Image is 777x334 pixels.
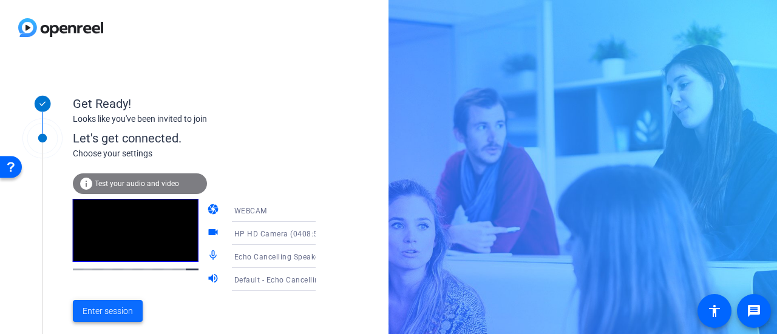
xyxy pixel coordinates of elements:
mat-icon: message [747,304,761,318]
div: Let's get connected. [73,129,341,147]
div: Get Ready! [73,95,316,113]
mat-icon: videocam [207,226,222,241]
span: Enter session [83,305,133,318]
span: WEBCAM [234,207,267,215]
mat-icon: volume_up [207,272,222,287]
mat-icon: mic_none [207,249,222,264]
span: Echo Cancelling Speakerphone (Plantronics P610) (047f:c02f) [234,252,456,261]
div: Looks like you've been invited to join [73,113,316,125]
div: Choose your settings [73,147,341,160]
mat-icon: info [79,176,93,191]
button: Enter session [73,300,143,322]
span: HP HD Camera (0408:5347) [234,229,334,238]
mat-icon: camera [207,203,222,218]
span: Default - Echo Cancelling Speakerphone (Plantronics P610) (047f:c02f) [234,275,488,284]
span: Test your audio and video [95,179,179,188]
mat-icon: accessibility [707,304,722,318]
